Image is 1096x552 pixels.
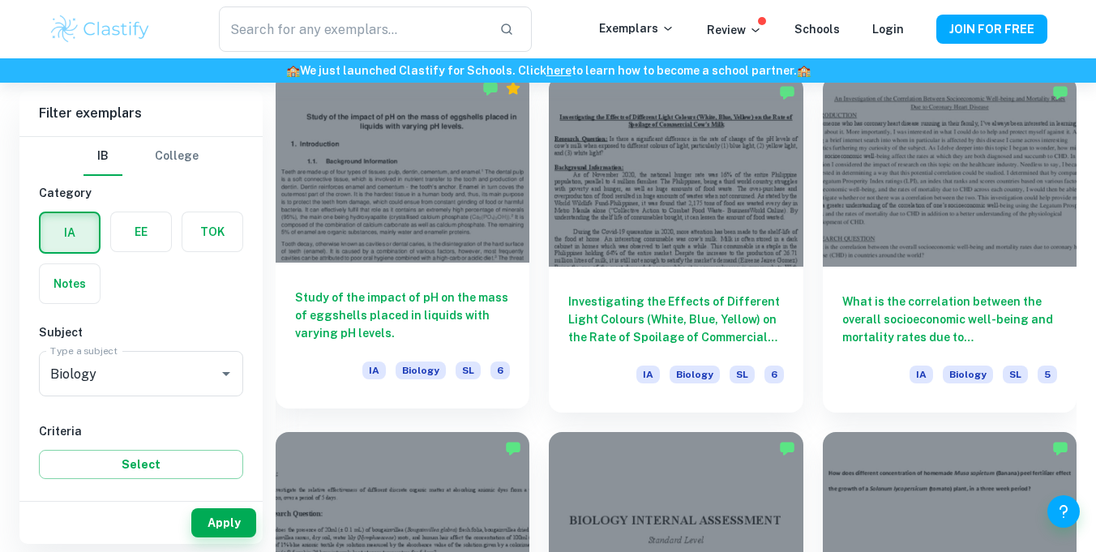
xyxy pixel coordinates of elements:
[482,80,499,96] img: Marked
[396,362,446,379] span: Biology
[910,366,933,383] span: IA
[286,64,300,77] span: 🏫
[39,422,243,440] h6: Criteria
[41,213,99,252] button: IA
[505,440,521,456] img: Marked
[490,362,510,379] span: 6
[182,212,242,251] button: TOK
[505,80,521,96] div: Premium
[219,6,486,52] input: Search for any exemplars...
[39,184,243,202] h6: Category
[797,64,811,77] span: 🏫
[842,293,1057,346] h6: What is the correlation between the overall socioeconomic well-being and mortality rates due to [...
[3,62,1093,79] h6: We just launched Clastify for Schools. Click to learn how to become a school partner.
[40,264,100,303] button: Notes
[456,362,481,379] span: SL
[39,323,243,341] h6: Subject
[1052,84,1068,101] img: Marked
[1003,366,1028,383] span: SL
[155,137,199,176] button: College
[568,293,783,346] h6: Investigating the Effects of Different Light Colours (White, Blue, Yellow) on the Rate of Spoilag...
[707,21,762,39] p: Review
[764,366,784,383] span: 6
[1052,440,1068,456] img: Marked
[730,366,755,383] span: SL
[779,84,795,101] img: Marked
[191,508,256,537] button: Apply
[779,440,795,456] img: Marked
[295,289,510,342] h6: Study of the impact of pH on the mass of eggshells placed in liquids with varying pH levels.
[49,13,152,45] img: Clastify logo
[362,362,386,379] span: IA
[636,366,660,383] span: IA
[276,76,529,413] a: Study of the impact of pH on the mass of eggshells placed in liquids with varying pH levels.IABio...
[872,23,904,36] a: Login
[83,137,199,176] div: Filter type choice
[111,212,171,251] button: EE
[39,450,243,479] button: Select
[936,15,1047,44] button: JOIN FOR FREE
[1038,366,1057,383] span: 5
[670,366,720,383] span: Biology
[943,366,993,383] span: Biology
[549,76,803,413] a: Investigating the Effects of Different Light Colours (White, Blue, Yellow) on the Rate of Spoilag...
[50,344,118,357] label: Type a subject
[823,76,1077,413] a: What is the correlation between the overall socioeconomic well-being and mortality rates due to [...
[546,64,572,77] a: here
[599,19,674,37] p: Exemplars
[215,362,238,385] button: Open
[19,91,263,136] h6: Filter exemplars
[794,23,840,36] a: Schools
[83,137,122,176] button: IB
[1047,495,1080,528] button: Help and Feedback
